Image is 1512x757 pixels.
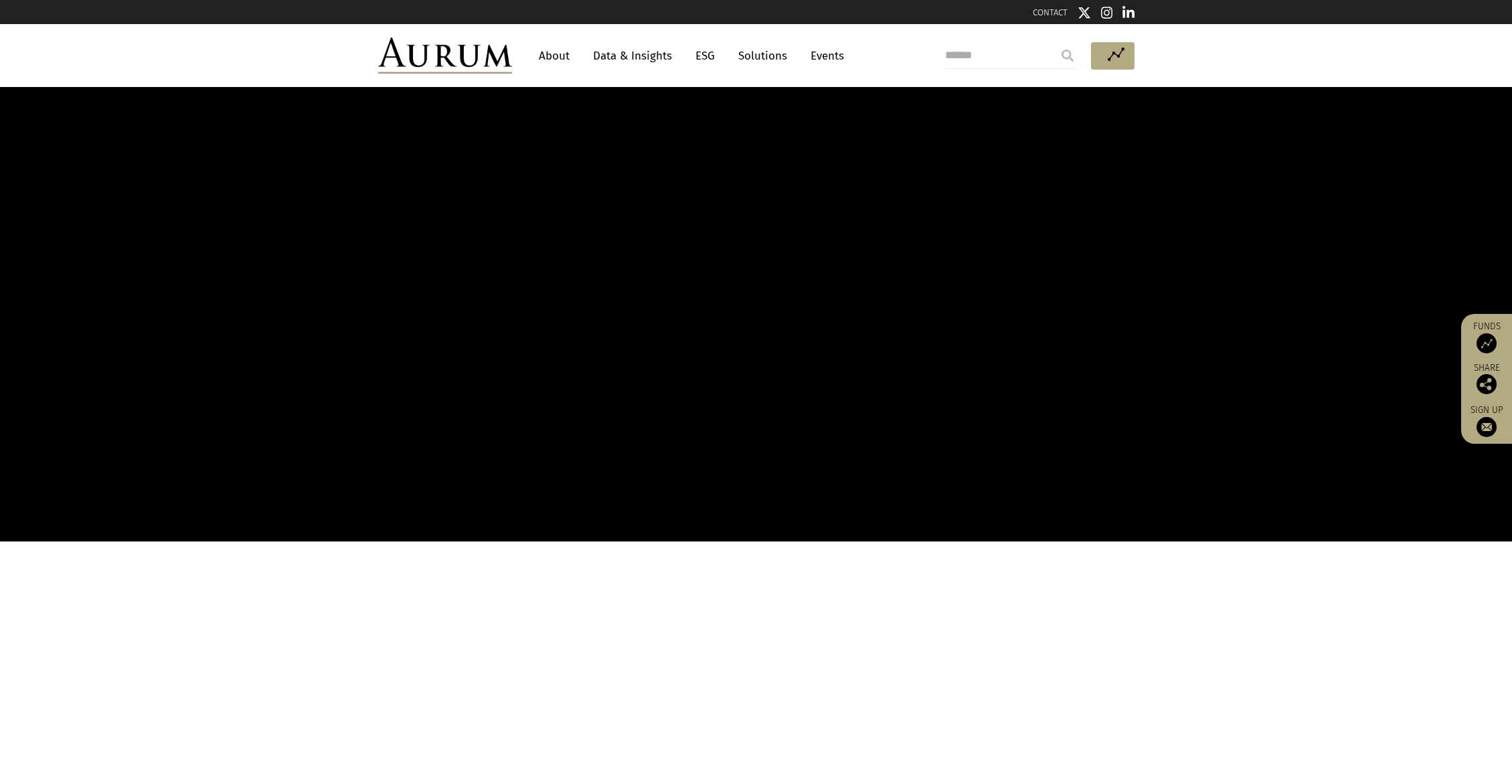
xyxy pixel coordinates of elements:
a: About [532,44,576,68]
img: Access Funds [1477,333,1497,353]
img: Share this post [1477,374,1497,394]
img: Linkedin icon [1122,6,1135,19]
a: Sign up [1468,404,1505,437]
img: Aurum [378,37,512,74]
img: Instagram icon [1101,6,1113,19]
img: Twitter icon [1078,6,1091,19]
a: Solutions [732,44,794,68]
a: CONTACT [1033,7,1068,17]
input: Submit [1054,42,1081,69]
img: Sign up to our newsletter [1477,417,1497,437]
a: Funds [1468,321,1505,353]
a: Data & Insights [586,44,679,68]
a: Events [804,44,844,68]
div: Share [1468,363,1505,394]
a: ESG [689,44,722,68]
